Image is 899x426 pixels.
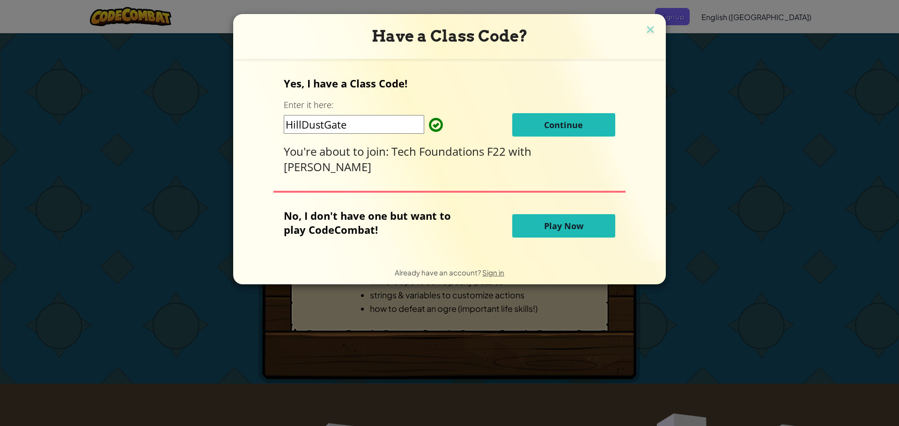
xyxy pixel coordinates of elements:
[508,144,531,159] span: with
[391,144,508,159] span: Tech Foundations F22
[284,144,391,159] span: You're about to join:
[284,159,371,174] span: [PERSON_NAME]
[284,209,465,237] p: No, I don't have one but want to play CodeCombat!
[284,76,615,90] p: Yes, I have a Class Code!
[482,268,504,277] a: Sign in
[512,214,615,238] button: Play Now
[644,23,656,37] img: close icon
[284,99,333,111] label: Enter it here:
[395,268,482,277] span: Already have an account?
[544,119,583,130] span: Continue
[544,220,583,231] span: Play Now
[512,113,615,137] button: Continue
[372,27,528,45] span: Have a Class Code?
